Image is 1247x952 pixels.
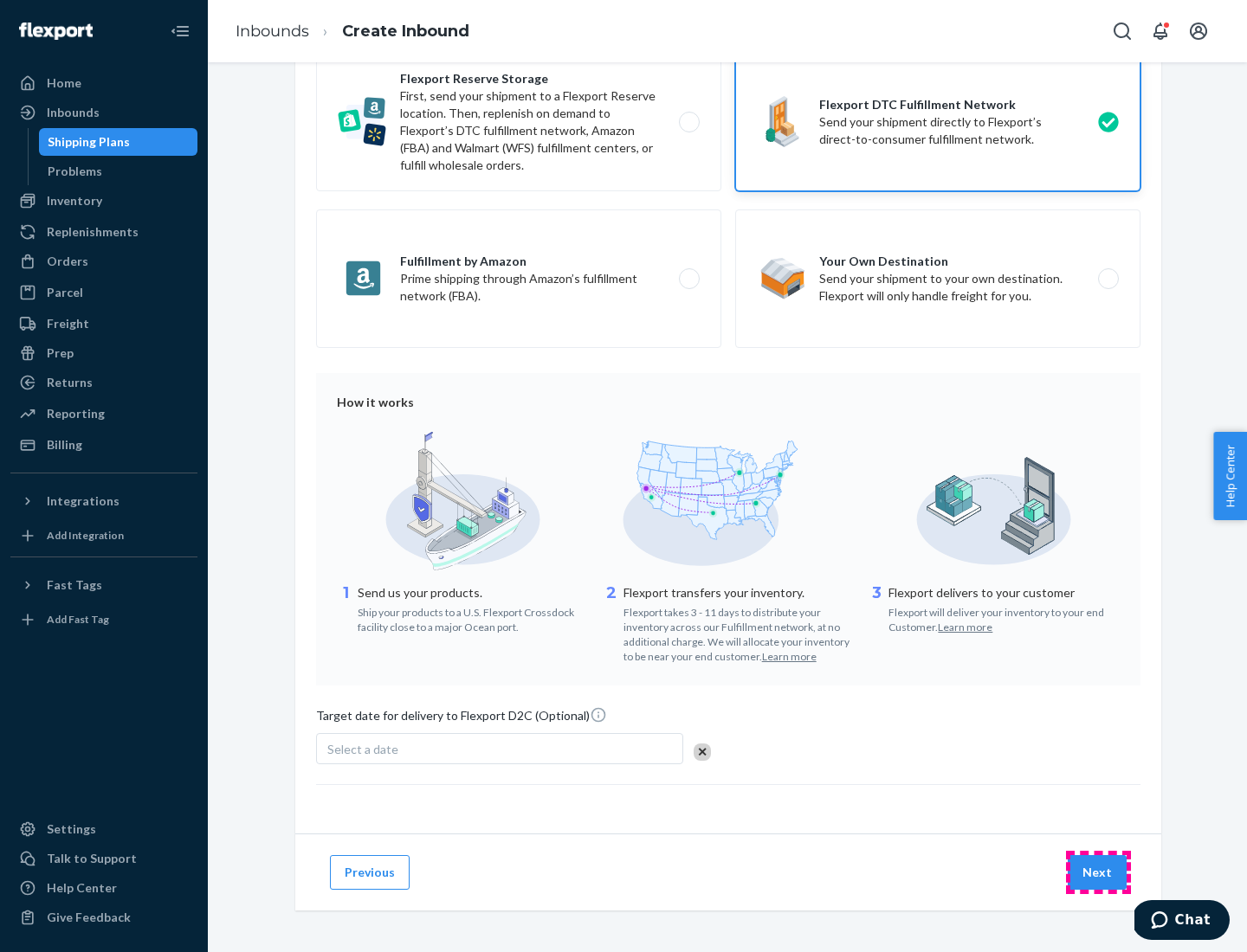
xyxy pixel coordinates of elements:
[10,187,197,215] a: Inventory
[342,22,469,41] a: Create Inbound
[10,248,197,275] a: Orders
[47,879,117,897] div: Help Center
[888,584,1120,601] p: Flexport delivers to your customer
[222,6,483,57] ol: breadcrumbs
[10,279,197,306] a: Parcel
[47,492,120,510] div: Integrations
[623,584,855,601] p: Flexport transfers your inventory.
[1213,432,1247,520] button: Help Center
[888,601,1120,634] div: Flexport will deliver your inventory to your end Customer.
[47,612,109,627] div: Add Fast Tag
[47,223,139,241] div: Replenishments
[330,855,410,890] button: Previous
[358,601,589,634] div: Ship your products to a U.S. Flexport Crossdock facility close to a major Ocean port.
[762,649,817,664] button: Learn more
[938,620,992,634] button: Learn more
[1181,14,1216,48] button: Open account menu
[47,315,89,332] div: Freight
[39,158,198,185] a: Problems
[337,394,1120,411] div: How it works
[10,904,197,931] button: Give Feedback
[327,742,398,756] span: Select a date
[10,606,197,634] a: Add Fast Tag
[10,339,197,367] a: Prep
[47,436,82,453] div: Billing
[47,344,74,362] div: Prep
[10,69,197,97] a: Home
[10,874,197,902] a: Help Center
[47,284,83,301] div: Parcel
[10,369,197,396] a: Returns
[1105,14,1140,48] button: Open Search Box
[236,22,309,41] a: Inbounds
[47,528,124,543] div: Add Integration
[19,23,93,40] img: Flexport logo
[47,909,131,926] div: Give Feedback
[623,601,855,665] div: Flexport takes 3 - 11 days to distribute your inventory across our Fulfillment network, at no add...
[10,571,197,599] button: Fast Tags
[10,99,197,126] a: Inbounds
[47,820,96,838] div: Settings
[10,218,197,246] a: Replenishments
[868,582,885,634] div: 3
[10,522,197,550] a: Add Integration
[47,104,100,121] div: Inbounds
[47,374,93,391] div: Returns
[603,582,620,665] div: 2
[10,400,197,428] a: Reporting
[10,845,197,872] button: Talk to Support
[358,584,589,601] p: Send us your products.
[10,487,197,515] button: Integrations
[10,431,197,459] a: Billing
[47,253,88,270] div: Orders
[47,192,102,209] div: Inventory
[48,133,130,151] div: Shipping Plans
[47,405,105,422] div: Reporting
[39,128,198,156] a: Shipping Plans
[337,582,354,634] div: 1
[10,310,197,338] a: Freight
[1143,14,1178,48] button: Open notifications
[48,163,102,180] div: Problems
[10,815,197,843] a: Settings
[1134,900,1230,943] iframe: Opens a widget where you can chat to one of our agents
[316,706,607,731] span: Target date for delivery to Flexport D2C (Optional)
[1068,855,1127,890] button: Next
[47,576,102,594] div: Fast Tags
[163,14,197,48] button: Close Navigation
[47,850,137,867] div: Talk to Support
[47,74,81,92] div: Home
